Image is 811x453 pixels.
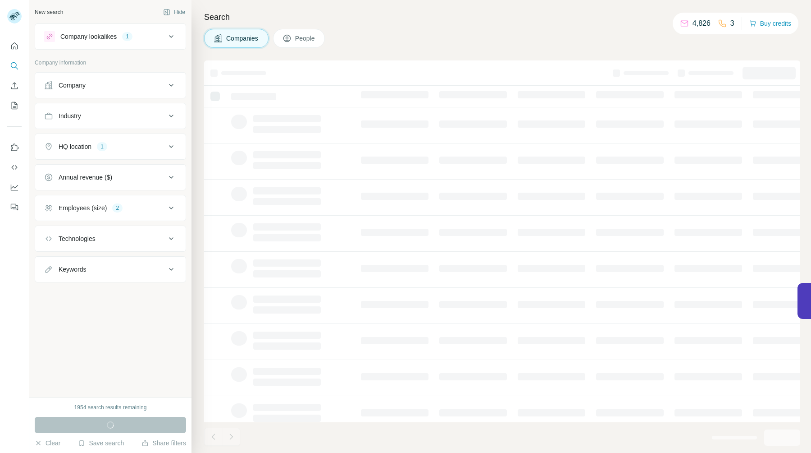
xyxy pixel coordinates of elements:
button: Company lookalikes1 [35,26,186,47]
p: Company information [35,59,186,67]
button: Company [35,74,186,96]
div: Annual revenue ($) [59,173,112,182]
div: HQ location [59,142,91,151]
div: 2 [112,204,123,212]
button: Dashboard [7,179,22,195]
button: Feedback [7,199,22,215]
div: 1954 search results remaining [74,403,147,411]
h4: Search [204,11,800,23]
div: 1 [97,143,107,151]
button: Keywords [35,259,186,280]
div: Company [59,81,86,90]
button: Save search [78,439,124,448]
button: Search [7,58,22,74]
span: Companies [226,34,259,43]
button: Use Surfe API [7,159,22,176]
button: Hide [157,5,191,19]
button: Technologies [35,228,186,250]
button: Enrich CSV [7,78,22,94]
div: Technologies [59,234,96,243]
button: Industry [35,105,186,127]
button: HQ location1 [35,136,186,157]
button: Buy credits [749,17,791,30]
div: New search [35,8,63,16]
div: Keywords [59,265,86,274]
button: Quick start [7,38,22,54]
div: 1 [122,32,132,41]
button: Share filters [141,439,186,448]
p: 4,826 [693,18,711,29]
button: Clear [35,439,60,448]
span: People [295,34,316,43]
div: Company lookalikes [60,32,117,41]
p: 3 [730,18,734,29]
div: Employees (size) [59,203,107,213]
button: My lists [7,97,22,114]
div: Industry [59,111,81,120]
button: Annual revenue ($) [35,166,186,188]
button: Employees (size)2 [35,197,186,219]
button: Use Surfe on LinkedIn [7,139,22,156]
